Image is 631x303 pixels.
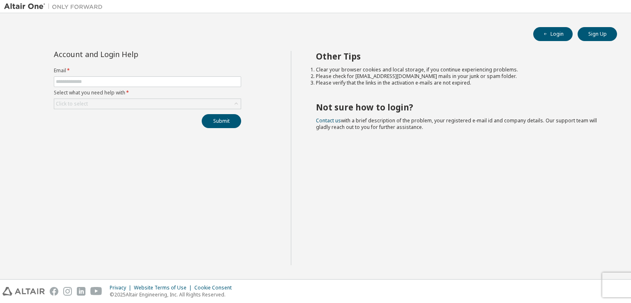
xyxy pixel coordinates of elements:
li: Please verify that the links in the activation e-mails are not expired. [316,80,603,86]
h2: Not sure how to login? [316,102,603,112]
div: Account and Login Help [54,51,204,57]
h2: Other Tips [316,51,603,62]
button: Sign Up [578,27,617,41]
div: Cookie Consent [194,285,237,291]
label: Select what you need help with [54,90,241,96]
p: © 2025 Altair Engineering, Inc. All Rights Reserved. [110,291,237,298]
img: youtube.svg [90,287,102,296]
img: facebook.svg [50,287,58,296]
li: Please check for [EMAIL_ADDRESS][DOMAIN_NAME] mails in your junk or spam folder. [316,73,603,80]
span: with a brief description of the problem, your registered e-mail id and company details. Our suppo... [316,117,597,131]
a: Contact us [316,117,341,124]
button: Submit [202,114,241,128]
button: Login [533,27,573,41]
div: Website Terms of Use [134,285,194,291]
div: Click to select [56,101,88,107]
div: Click to select [54,99,241,109]
img: linkedin.svg [77,287,85,296]
img: Altair One [4,2,107,11]
li: Clear your browser cookies and local storage, if you continue experiencing problems. [316,67,603,73]
label: Email [54,67,241,74]
div: Privacy [110,285,134,291]
img: instagram.svg [63,287,72,296]
img: altair_logo.svg [2,287,45,296]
